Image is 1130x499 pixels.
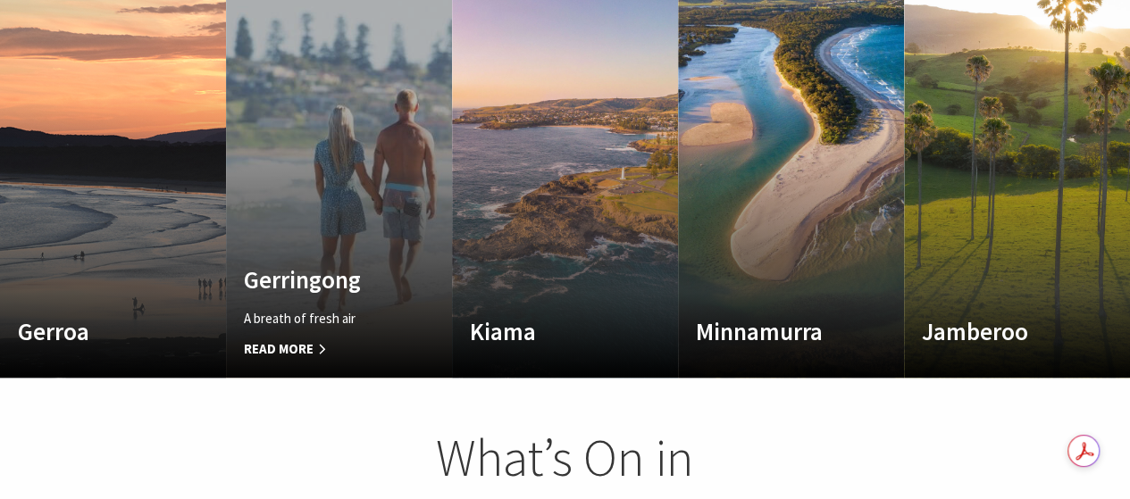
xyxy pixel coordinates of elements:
h4: Gerringong [244,265,400,294]
span: Read More [244,338,400,360]
h4: Kiama [470,317,626,345]
h4: Jamberoo [922,317,1078,345]
h4: Minnamurra [696,317,852,345]
p: A breath of fresh air [244,308,400,329]
h4: Gerroa [18,317,174,345]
